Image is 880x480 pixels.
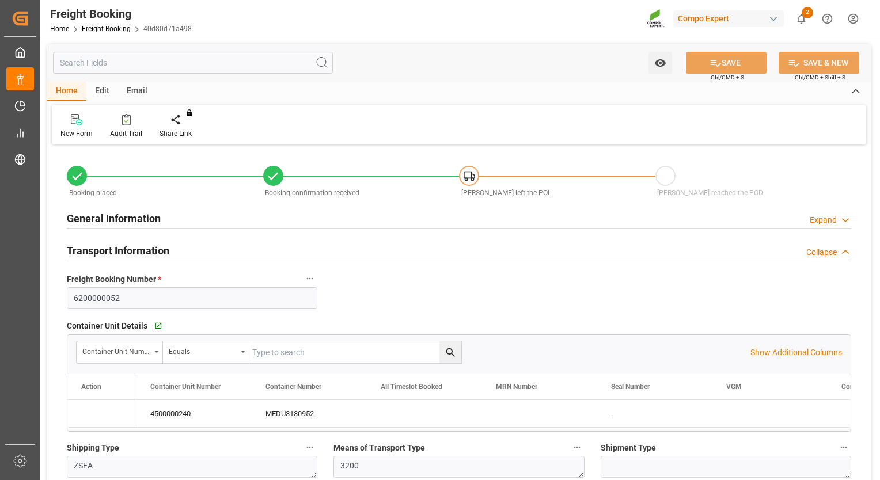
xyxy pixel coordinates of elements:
[50,25,69,33] a: Home
[47,82,86,101] div: Home
[77,341,163,363] button: open menu
[673,7,788,29] button: Compo Expert
[265,383,321,391] span: Container Number
[439,341,461,363] button: search button
[67,456,317,478] textarea: ZSEA
[673,10,784,27] div: Compo Expert
[814,6,840,32] button: Help Center
[381,383,442,391] span: All Timeslot Booked
[169,344,237,357] div: Equals
[726,383,742,391] span: VGM
[788,6,814,32] button: show 2 new notifications
[136,400,252,427] div: 4500000240
[67,273,161,285] span: Freight Booking Number
[150,383,221,391] span: Container Unit Number
[163,341,249,363] button: open menu
[611,383,650,391] span: Seal Number
[60,128,93,139] div: New Form
[333,442,425,454] span: Means of Transport Type
[779,52,859,74] button: SAVE & NEW
[657,189,763,197] span: [PERSON_NAME] reached the POD
[67,442,119,454] span: Shipping Type
[711,73,744,82] span: Ctrl/CMD + S
[302,440,317,455] button: Shipping Type
[82,25,131,33] a: Freight Booking
[601,442,656,454] span: Shipment Type
[67,243,169,258] h2: Transport Information
[836,440,851,455] button: Shipment Type
[67,211,161,226] h2: General Information
[647,9,665,29] img: Screenshot%202023-09-29%20at%2010.02.21.png_1712312052.png
[795,73,845,82] span: Ctrl/CMD + Shift + S
[648,52,672,74] button: open menu
[86,82,118,101] div: Edit
[249,341,461,363] input: Type to search
[67,400,136,428] div: Press SPACE to select this row.
[750,346,842,359] p: Show Additional Columns
[110,128,142,139] div: Audit Trail
[597,400,712,427] div: .
[69,189,117,197] span: Booking placed
[496,383,537,391] span: MRN Number
[53,52,333,74] input: Search Fields
[252,400,367,427] div: MEDU3130952
[50,5,192,22] div: Freight Booking
[570,440,585,455] button: Means of Transport Type
[461,189,551,197] span: [PERSON_NAME] left the POL
[802,7,813,18] span: 2
[806,246,837,258] div: Collapse
[82,344,150,357] div: Container Unit Number
[333,456,584,478] textarea: 3200
[81,383,101,391] div: Action
[810,214,837,226] div: Expand
[265,189,359,197] span: Booking confirmation received
[686,52,767,74] button: SAVE
[67,320,147,332] span: Container Unit Details
[302,271,317,286] button: Freight Booking Number *
[118,82,156,101] div: Email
